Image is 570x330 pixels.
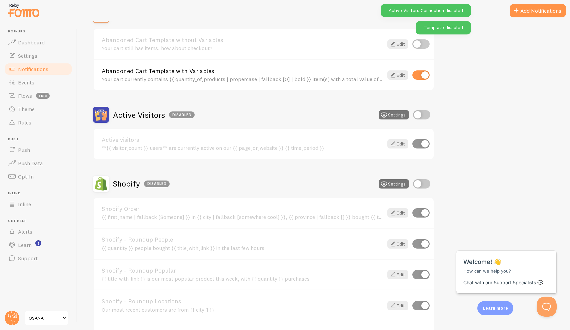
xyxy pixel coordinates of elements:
div: Template disabled [416,21,471,34]
span: Notifications [18,66,48,72]
a: Edit [387,208,408,218]
div: {{ quantity }} people bought {{ title_with_link }} in the last few hours [102,245,383,251]
span: Alerts [18,228,32,235]
a: Abandoned Cart Template with Variables [102,68,383,74]
a: Alerts [4,225,73,238]
a: Dashboard [4,36,73,49]
div: Your cart currently contains {{ quantity_of_products | propercase | fallback [0] | bold }} item(s... [102,76,383,82]
a: Edit [387,301,408,310]
h2: Shopify [113,179,170,189]
a: Push Data [4,156,73,170]
a: Support [4,252,73,265]
span: Get Help [8,219,73,223]
a: Shopify Order [102,206,383,212]
a: Edit [387,70,408,80]
span: Flows [18,92,32,99]
div: Your cart still has items, how about checkout? [102,45,383,51]
a: Shopify - Roundup People [102,237,383,243]
h2: Active Visitors [113,110,195,120]
a: Edit [387,239,408,249]
span: Push [18,146,30,153]
img: Active Visitors [93,107,109,123]
a: Events [4,76,73,89]
span: Settings [18,52,37,59]
img: fomo-relay-logo-orange.svg [7,2,40,19]
a: OSANA [24,310,69,326]
span: OSANA [29,314,60,322]
div: {{ title_with_link }} is our most popular product this week, with {{ quantity }} purchases [102,276,383,282]
div: Disabled [169,111,195,118]
span: Opt-In [18,173,34,180]
a: Edit [387,39,408,49]
a: Inline [4,198,73,211]
span: Support [18,255,38,262]
a: Rules [4,116,73,129]
span: Learn [18,242,32,248]
img: Shopify [93,176,109,192]
a: Settings [4,49,73,62]
a: Active visitors [102,137,383,143]
button: Settings [379,110,409,119]
button: Settings [379,179,409,189]
div: Disabled [144,181,170,187]
svg: <p>Watch New Feature Tutorials!</p> [35,240,41,246]
span: Inline [18,201,31,208]
a: Edit [387,139,408,148]
a: Abandoned Cart Template without Variables [102,37,383,43]
div: {{ first_name | fallback [Someone] }} in {{ city | fallback [somewhere cool] }}, {{ province | fa... [102,214,383,220]
span: Inline [8,191,73,196]
span: Events [18,79,34,86]
span: Push Data [18,160,43,167]
a: Learn [4,238,73,252]
span: Theme [18,106,35,112]
span: Dashboard [18,39,45,46]
a: Shopify - Roundup Popular [102,268,383,274]
a: Edit [387,270,408,279]
p: Learn more [483,305,508,311]
span: beta [36,93,50,99]
a: Flows beta [4,89,73,102]
div: Learn more [477,301,513,315]
a: Theme [4,102,73,116]
span: Push [8,137,73,141]
div: Active Visitors Connection disabled [381,4,471,17]
span: Pop-ups [8,29,73,34]
iframe: Help Scout Beacon - Open [537,297,557,317]
div: **{{ visitor_count }} users** are currently active on our {{ page_or_website }} {{ time_period }} [102,145,383,151]
a: Opt-In [4,170,73,183]
a: Notifications [4,62,73,76]
div: Our most recent customers are from {{ city_1 }} [102,307,383,313]
a: Shopify - Roundup Locations [102,298,383,304]
a: Push [4,143,73,156]
iframe: Help Scout Beacon - Messages and Notifications [453,234,560,297]
span: Rules [18,119,31,126]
